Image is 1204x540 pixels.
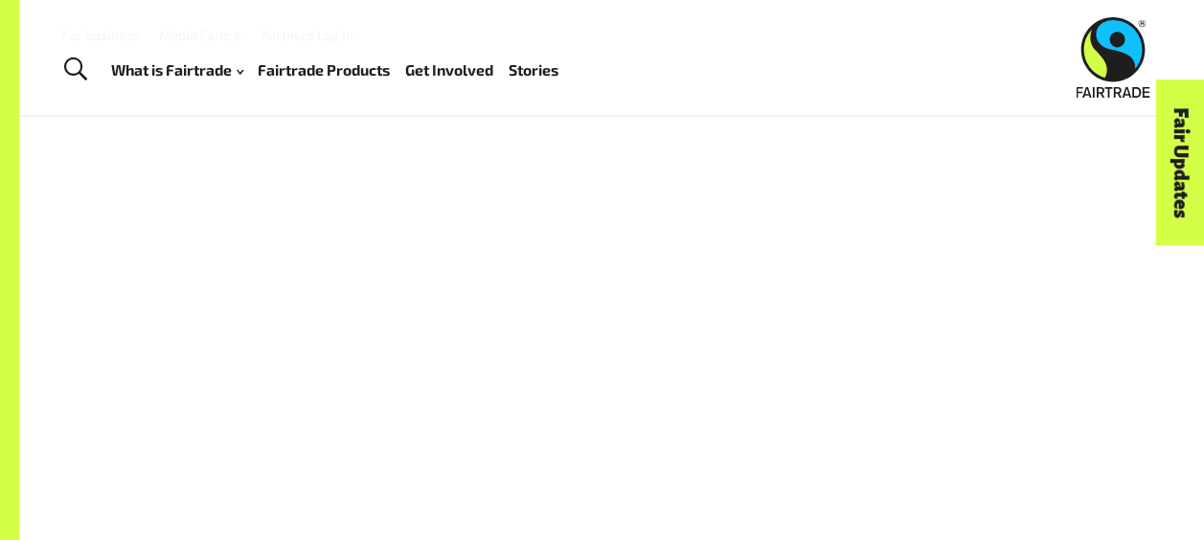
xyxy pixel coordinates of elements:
a: Toggle Search [52,46,99,94]
a: What is Fairtrade [111,56,243,83]
img: Fairtrade Australia New Zealand logo [1077,17,1150,98]
a: Partners Log In [261,27,353,43]
a: Stories [509,56,558,83]
a: Get Involved [405,56,493,83]
a: Media Centre [159,27,241,43]
a: Fairtrade Products [258,56,390,83]
a: For business [61,27,140,43]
